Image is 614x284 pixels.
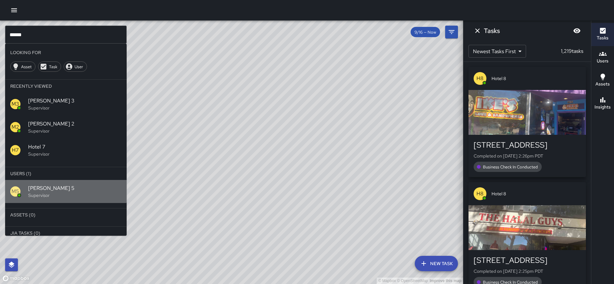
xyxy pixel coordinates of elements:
[571,24,583,37] button: Blur
[5,180,127,203] div: M5[PERSON_NAME] 5Supervisor
[474,268,581,274] p: Completed on [DATE] 2:25pm PDT
[28,192,122,199] p: Supervisor
[479,164,542,170] span: Business Check In Conducted
[5,139,127,162] div: H7Hotel 7Supervisor
[71,64,87,69] span: User
[38,61,61,72] div: Task
[474,255,581,265] div: [STREET_ADDRESS]
[591,23,614,46] button: Tasks
[5,208,127,221] li: Assets (0)
[28,97,122,105] span: [PERSON_NAME] 3
[591,92,614,115] button: Insights
[445,26,458,38] button: Filters
[18,64,35,69] span: Asset
[594,104,611,111] h6: Insights
[591,69,614,92] button: Assets
[492,191,581,197] span: Hotel 8
[28,151,122,157] p: Supervisor
[5,46,127,59] li: Looking For
[476,75,484,82] p: H8
[28,120,122,128] span: [PERSON_NAME] 2
[12,146,19,154] p: H7
[5,93,127,116] div: M3[PERSON_NAME] 3Supervisor
[595,81,610,88] h6: Assets
[468,45,526,58] div: Newest Tasks First
[415,256,458,271] button: New Task
[591,46,614,69] button: Users
[5,227,127,239] li: Jia Tasks (0)
[64,61,87,72] div: User
[468,67,586,177] button: H8Hotel 8[STREET_ADDRESS]Completed on [DATE] 2:26pm PDTBusiness Check In Conducted
[28,143,122,151] span: Hotel 7
[5,116,127,139] div: M2[PERSON_NAME] 2Supervisor
[474,153,581,159] p: Completed on [DATE] 2:26pm PDT
[28,105,122,111] p: Supervisor
[5,167,127,180] li: Users (1)
[12,123,19,131] p: M2
[12,100,19,108] p: M3
[558,47,586,55] p: 1,219 tasks
[45,64,61,69] span: Task
[5,80,127,93] li: Recently Viewed
[474,140,581,150] div: [STREET_ADDRESS]
[484,26,500,36] h6: Tasks
[597,58,609,65] h6: Users
[471,24,484,37] button: Dismiss
[492,75,581,82] span: Hotel 8
[597,35,609,42] h6: Tasks
[28,184,122,192] span: [PERSON_NAME] 5
[476,190,484,198] p: H8
[28,128,122,134] p: Supervisor
[12,188,19,195] p: M5
[411,29,440,35] span: 9/16 — Now
[10,61,35,72] div: Asset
